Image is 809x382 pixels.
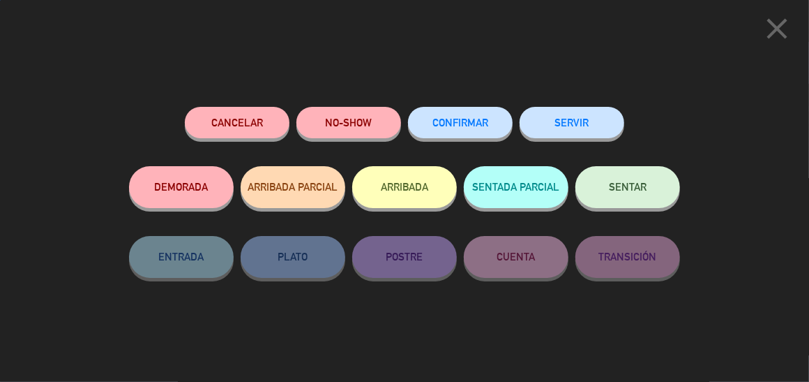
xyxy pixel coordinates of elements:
[241,236,345,278] button: PLATO
[296,107,401,138] button: NO-SHOW
[464,236,568,278] button: CUENTA
[185,107,289,138] button: Cancelar
[575,166,680,208] button: SENTAR
[575,236,680,278] button: TRANSICIÓN
[759,11,794,46] i: close
[464,166,568,208] button: SENTADA PARCIAL
[352,166,457,208] button: ARRIBADA
[241,166,345,208] button: ARRIBADA PARCIAL
[432,117,488,128] span: CONFIRMAR
[408,107,513,138] button: CONFIRMAR
[129,236,234,278] button: ENTRADA
[520,107,624,138] button: SERVIR
[352,236,457,278] button: POSTRE
[248,181,338,193] span: ARRIBADA PARCIAL
[129,166,234,208] button: DEMORADA
[609,181,647,193] span: SENTAR
[755,10,799,52] button: close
